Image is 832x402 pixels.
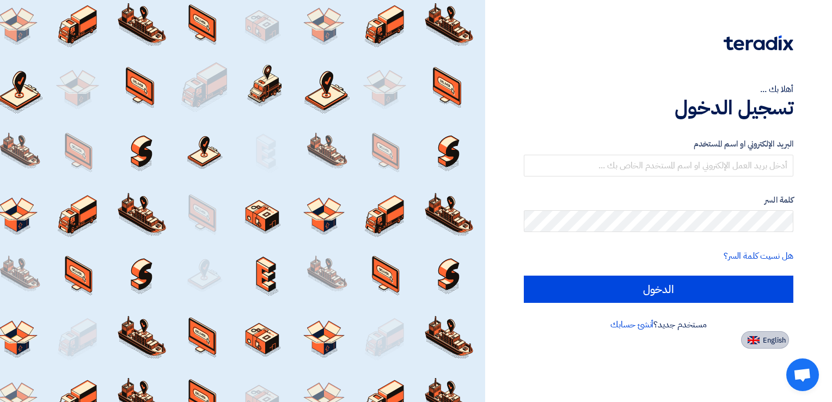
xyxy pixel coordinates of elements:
div: مستخدم جديد؟ [524,318,793,331]
label: كلمة السر [524,194,793,206]
input: الدخول [524,276,793,303]
a: هل نسيت كلمة السر؟ [724,249,793,263]
input: أدخل بريد العمل الإلكتروني او اسم المستخدم الخاص بك ... [524,155,793,176]
div: Open chat [786,358,819,391]
a: أنشئ حسابك [610,318,653,331]
img: en-US.png [748,336,760,344]
label: البريد الإلكتروني او اسم المستخدم [524,138,793,150]
button: English [741,331,789,349]
img: Teradix logo [724,35,793,51]
span: English [763,337,786,344]
h1: تسجيل الدخول [524,96,793,120]
div: أهلا بك ... [524,83,793,96]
